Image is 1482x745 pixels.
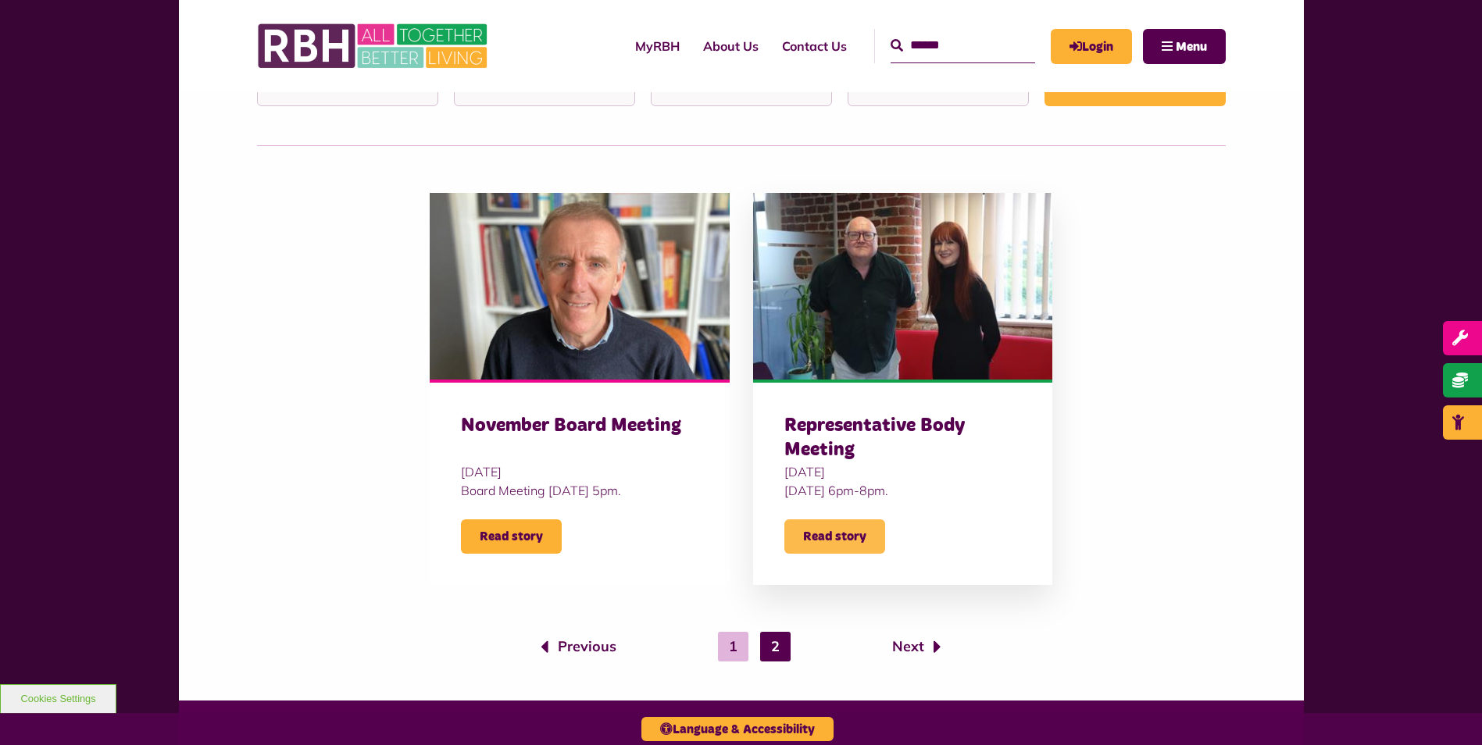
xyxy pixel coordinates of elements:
[1176,41,1207,53] span: Menu
[623,25,691,67] a: MyRBH
[461,519,562,554] span: Read story
[257,16,491,77] img: RBH
[1051,29,1132,64] a: MyRBH
[784,462,1021,481] span: [DATE]
[753,193,1052,380] img: Claire And Andrew Representative Body
[753,193,1052,586] a: Representative Body Meeting [DATE] [DATE] 6pm-8pm. Read story
[891,29,1035,62] input: Search
[430,193,729,586] a: November Board Meeting [DATE] Board Meeting [DATE] 5pm. Read story
[691,25,770,67] a: About Us
[784,481,1021,500] div: [DATE] 6pm-8pm.
[760,632,791,661] a: 2
[1143,29,1226,64] button: Navigation
[770,25,859,67] a: Contact Us
[892,636,941,657] a: Next page
[784,414,1021,462] h3: Representative Body Meeting
[461,414,698,462] h3: November Board Meeting
[641,717,834,741] button: Language & Accessibility
[430,193,729,380] img: Kevinbrady
[461,481,698,500] div: Board Meeting [DATE] 5pm.
[784,519,885,554] span: Read story
[718,632,748,661] a: 1
[461,462,698,481] span: [DATE]
[541,636,616,657] a: Previous page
